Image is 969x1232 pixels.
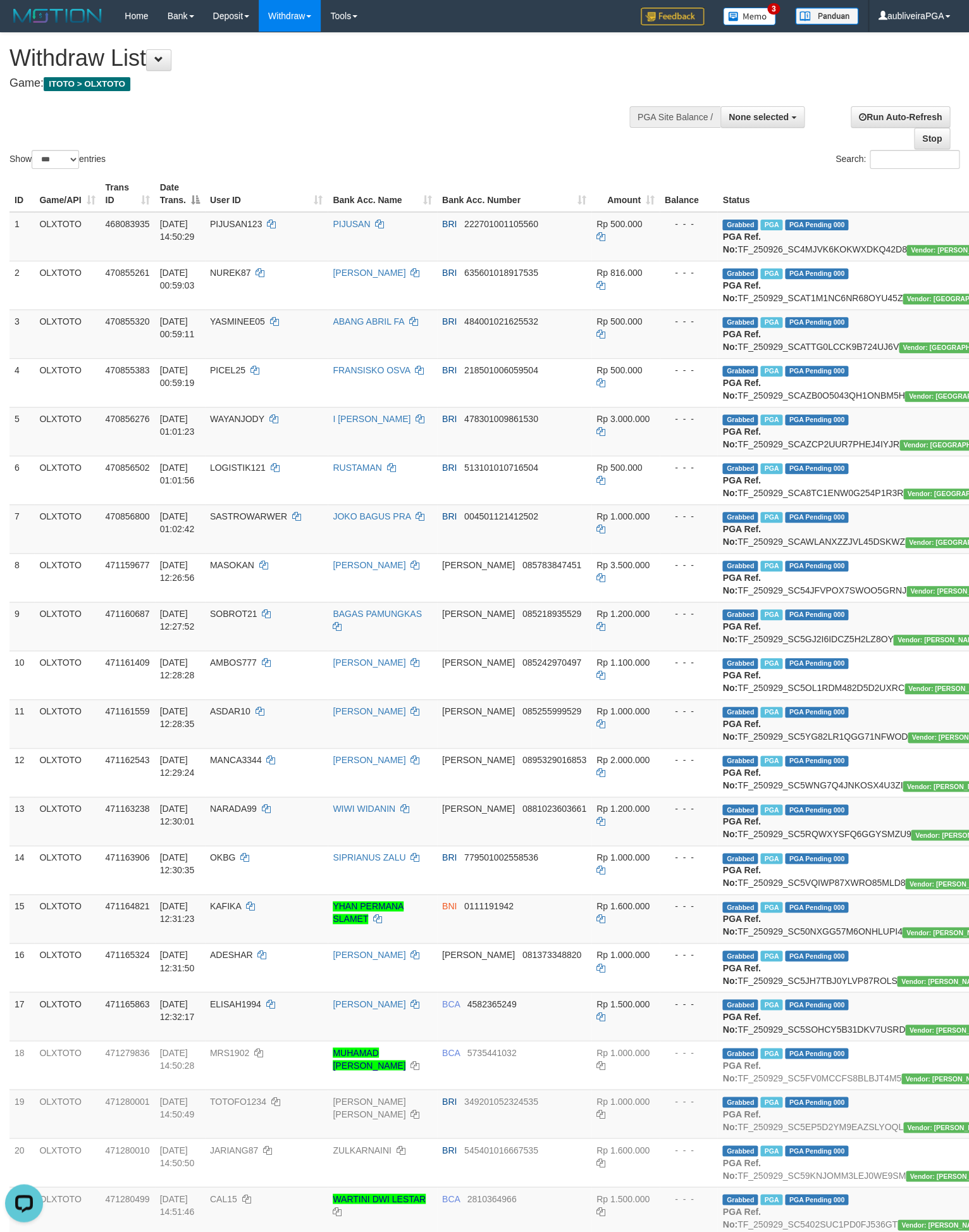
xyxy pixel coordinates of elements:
span: Grabbed [722,658,758,669]
td: 7 [9,504,34,553]
b: PGA Ref. No: [722,865,760,888]
td: OLXTOTO [34,797,100,845]
span: BRI [442,414,457,424]
span: Grabbed [722,561,758,571]
span: Rp 2.000.000 [596,755,650,765]
span: [PERSON_NAME] [442,706,515,716]
b: PGA Ref. No: [722,232,760,254]
span: [DATE] 12:31:23 [160,901,195,924]
span: Grabbed [722,512,758,523]
span: MASOKAN [210,560,254,570]
th: Balance [660,176,718,212]
span: 470855320 [106,316,150,327]
span: Copy 478301009861530 to clipboard [464,414,538,424]
td: 2 [9,261,34,309]
td: 10 [9,650,34,699]
td: 17 [9,992,34,1040]
span: [PERSON_NAME] [442,755,515,765]
span: Copy 779501002558536 to clipboard [464,852,538,862]
a: JOKO BAGUS PRA [333,511,410,521]
span: Grabbed [722,220,758,230]
td: 1 [9,212,34,261]
span: Copy 218501006059504 to clipboard [464,365,538,375]
span: 471164821 [106,901,150,911]
a: ABANG ABRIL FA [333,316,404,327]
a: I [PERSON_NAME] [333,414,410,424]
span: ELISAH1994 [210,999,261,1009]
td: OLXTOTO [34,407,100,456]
span: Rp 1.500.000 [596,999,650,1009]
div: - - - [665,461,713,474]
span: ADESHAR [210,950,253,960]
a: [PERSON_NAME] [333,268,405,278]
span: MANCA3344 [210,755,262,765]
span: [DATE] 01:02:42 [160,511,195,534]
span: Grabbed [722,463,758,474]
td: OLXTOTO [34,602,100,650]
div: - - - [665,413,713,425]
div: - - - [665,218,713,230]
span: [DATE] 12:27:52 [160,609,195,632]
span: BRI [442,365,457,375]
span: Grabbed [722,268,758,279]
div: - - - [665,851,713,864]
td: 13 [9,797,34,845]
span: [DATE] 12:31:50 [160,950,195,973]
span: [DATE] 12:30:35 [160,852,195,875]
a: WIWI WIDANIN [333,804,395,814]
span: 470856800 [106,511,150,521]
td: 12 [9,748,34,797]
td: 14 [9,845,34,894]
td: 5 [9,407,34,456]
span: Grabbed [722,366,758,376]
span: Grabbed [722,414,758,425]
span: ASDAR10 [210,706,250,716]
span: Marked by aubjoksan [760,317,782,328]
td: 16 [9,943,34,992]
span: Grabbed [722,902,758,912]
td: OLXTOTO [34,650,100,699]
span: PGA Pending [785,512,848,523]
div: - - - [665,705,713,718]
td: OLXTOTO [34,992,100,1040]
span: PGA Pending [785,756,848,766]
span: PGA Pending [785,658,848,669]
span: PGA Pending [785,902,848,912]
span: Copy 4582365249 to clipboard [467,999,517,1009]
img: panduan.png [795,8,858,25]
b: PGA Ref. No: [722,280,760,303]
span: [DATE] 12:30:01 [160,804,195,826]
span: PGA Pending [785,950,848,961]
div: - - - [665,754,713,766]
th: ID [9,176,34,212]
span: WAYANJODY [210,414,264,424]
td: OLXTOTO [34,309,100,358]
b: PGA Ref. No: [722,573,760,595]
h1: Withdraw List [9,46,633,71]
input: Search: [870,150,960,169]
span: 471165324 [106,950,150,960]
th: Date Trans.: activate to sort column descending [155,176,205,212]
span: Grabbed [722,950,758,961]
td: OLXTOTO [34,358,100,407]
a: PIJUSAN [333,219,370,229]
span: Marked by aubjoksan [760,268,782,279]
span: PGA Pending [785,366,848,376]
span: Rp 1.100.000 [596,657,650,668]
span: Rp 1.200.000 [596,804,650,814]
span: Rp 1.000.000 [596,852,650,862]
td: 3 [9,309,34,358]
span: [DATE] 12:28:28 [160,657,195,680]
td: 6 [9,456,34,504]
span: Copy 0881023603661 to clipboard [522,804,586,814]
div: - - - [665,949,713,961]
span: 3 [767,3,781,15]
span: PGA Pending [785,609,848,620]
span: PGA Pending [785,414,848,425]
th: User ID: activate to sort column ascending [205,176,328,212]
label: Search: [836,150,960,169]
span: [DATE] 12:29:24 [160,755,195,778]
span: 470856276 [106,414,150,424]
a: [PERSON_NAME] [333,706,405,716]
span: Marked by aubrezazulfa [760,756,782,766]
